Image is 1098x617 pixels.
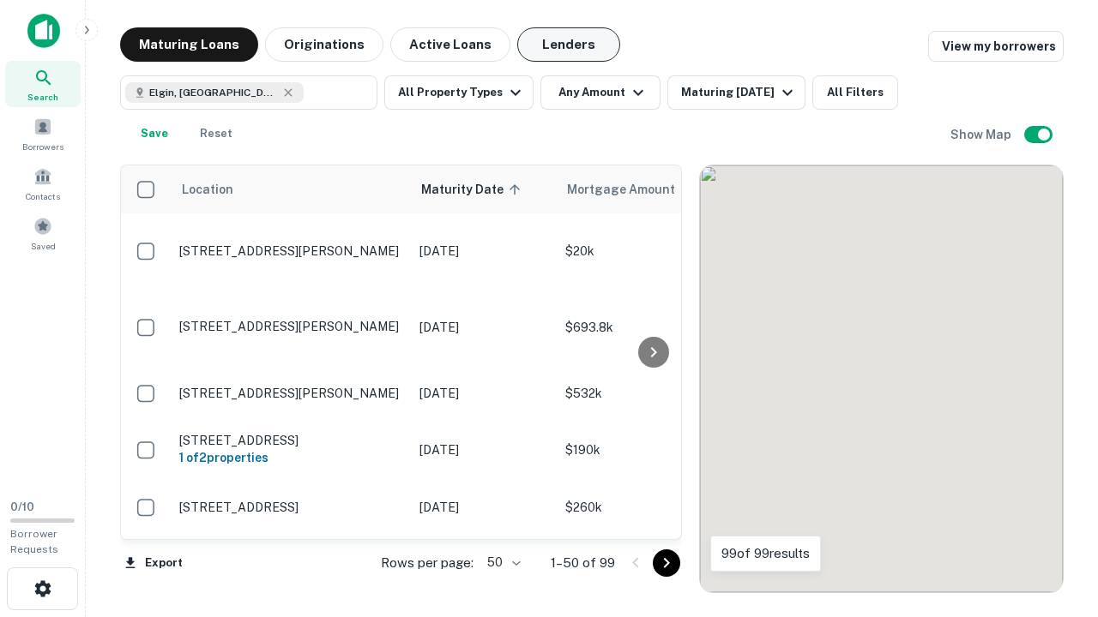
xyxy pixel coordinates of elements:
[419,242,548,261] p: [DATE]
[411,165,557,213] th: Maturity Date
[10,500,34,513] span: 0 / 10
[390,27,510,62] button: Active Loans
[189,117,244,151] button: Reset
[419,498,548,517] p: [DATE]
[384,75,534,110] button: All Property Types
[265,27,383,62] button: Originations
[179,433,402,448] p: [STREET_ADDRESS]
[26,189,60,203] span: Contacts
[565,498,737,517] p: $260k
[557,165,745,213] th: Mortgage Amount
[565,242,737,261] p: $20k
[421,179,526,200] span: Maturity Date
[565,384,737,403] p: $532k
[565,318,737,337] p: $693.8k
[171,165,411,213] th: Location
[653,549,680,577] button: Go to next page
[179,386,402,401] p: [STREET_ADDRESS][PERSON_NAME]
[928,31,1064,62] a: View my borrowers
[5,210,81,256] a: Saved
[419,440,548,459] p: [DATE]
[179,500,402,515] p: [STREET_ADDRESS]
[419,318,548,337] p: [DATE]
[5,160,81,207] a: Contacts
[381,553,474,573] p: Rows per page:
[181,179,233,200] span: Location
[950,125,1014,144] h6: Show Map
[179,319,402,334] p: [STREET_ADDRESS][PERSON_NAME]
[22,140,63,153] span: Borrowers
[700,165,1063,592] div: 0 0
[10,528,58,555] span: Borrower Requests
[179,243,402,259] p: [STREET_ADDRESS][PERSON_NAME]
[1012,480,1098,562] iframe: Chat Widget
[179,448,402,467] h6: 1 of 2 properties
[27,14,60,48] img: capitalize-icon.png
[721,543,810,564] p: 99 of 99 results
[120,27,258,62] button: Maturing Loans
[149,85,278,100] span: Elgin, [GEOGRAPHIC_DATA], [GEOGRAPHIC_DATA]
[567,179,697,200] span: Mortgage Amount
[681,82,798,103] div: Maturing [DATE]
[667,75,805,110] button: Maturing [DATE]
[120,550,187,576] button: Export
[565,440,737,459] p: $190k
[5,111,81,157] a: Borrowers
[31,239,56,253] span: Saved
[551,553,615,573] p: 1–50 of 99
[812,75,898,110] button: All Filters
[419,384,548,403] p: [DATE]
[5,61,81,107] a: Search
[127,117,182,151] button: Save your search to get updates of matches that match your search criteria.
[540,75,661,110] button: Any Amount
[517,27,620,62] button: Lenders
[480,550,523,575] div: 50
[27,90,58,104] span: Search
